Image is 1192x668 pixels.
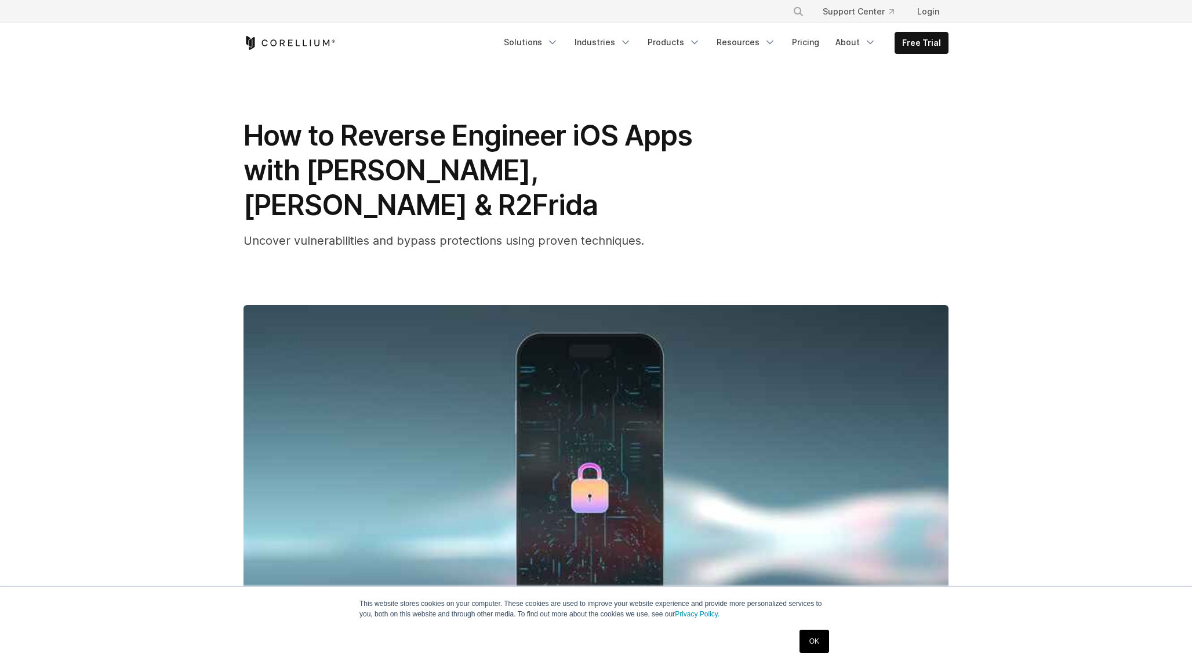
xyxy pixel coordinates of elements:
p: This website stores cookies on your computer. These cookies are used to improve your website expe... [359,598,833,619]
a: Products [641,32,707,53]
a: Privacy Policy. [675,610,719,618]
a: Resources [710,32,783,53]
span: Uncover vulnerabilities and bypass protections using proven techniques. [244,234,644,248]
a: Free Trial [895,32,948,53]
a: Pricing [785,32,826,53]
button: Search [788,1,809,22]
div: Navigation Menu [497,32,948,54]
a: Login [908,1,948,22]
a: Corellium Home [244,36,336,50]
a: About [828,32,883,53]
span: How to Reverse Engineer iOS Apps with [PERSON_NAME], [PERSON_NAME] & R2Frida [244,118,692,222]
div: Navigation Menu [779,1,948,22]
a: Solutions [497,32,565,53]
a: OK [799,630,829,653]
a: Support Center [813,1,903,22]
a: Industries [568,32,638,53]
